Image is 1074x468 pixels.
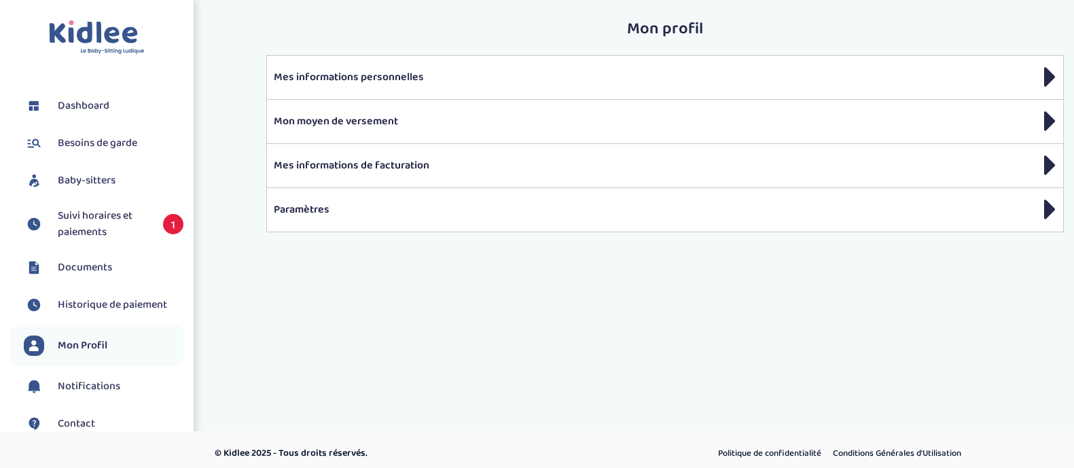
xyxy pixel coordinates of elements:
[274,69,1056,86] p: Mes informations personnelles
[24,295,183,315] a: Historique de paiement
[24,170,183,191] a: Baby-sitters
[24,376,183,397] a: Notifications
[24,414,183,434] a: Contact
[24,133,183,154] a: Besoins de garde
[24,257,44,278] img: documents.svg
[58,208,149,240] span: Suivi horaires et paiements
[49,20,145,55] img: logo.svg
[274,113,1056,130] p: Mon moyen de versement
[24,214,44,234] img: suivihoraire.svg
[58,338,107,354] span: Mon Profil
[58,378,120,395] span: Notifications
[58,135,137,151] span: Besoins de garde
[24,170,44,191] img: babysitters.svg
[58,416,95,432] span: Contact
[24,96,183,116] a: Dashboard
[58,173,115,189] span: Baby-sitters
[24,336,44,356] img: profil.svg
[24,257,183,278] a: Documents
[58,297,167,313] span: Historique de paiement
[24,96,44,116] img: dashboard.svg
[24,414,44,434] img: contact.svg
[58,98,109,114] span: Dashboard
[215,446,595,461] p: © Kidlee 2025 - Tous droits réservés.
[24,208,183,240] a: Suivi horaires et paiements 1
[274,158,1056,174] p: Mes informations de facturation
[828,445,966,463] a: Conditions Générales d’Utilisation
[24,133,44,154] img: besoin.svg
[163,214,183,234] span: 1
[713,445,826,463] a: Politique de confidentialité
[58,259,112,276] span: Documents
[266,20,1064,38] h2: Mon profil
[274,202,1056,218] p: Paramètres
[24,336,183,356] a: Mon Profil
[24,376,44,397] img: notification.svg
[24,295,44,315] img: suivihoraire.svg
